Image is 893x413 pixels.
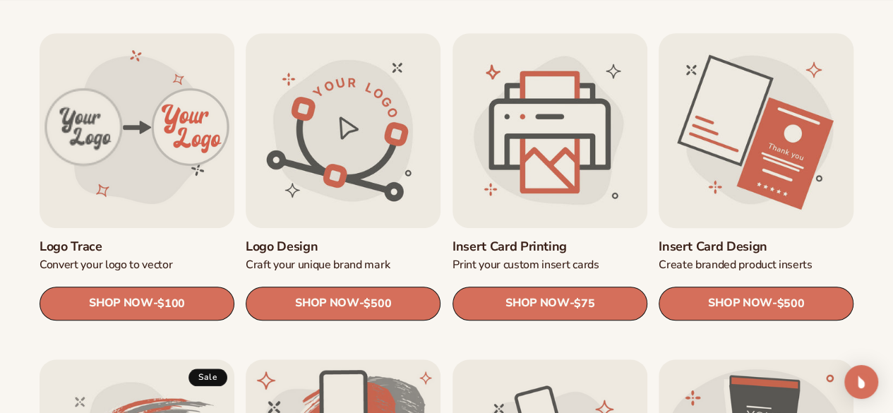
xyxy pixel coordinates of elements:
a: SHOP NOW- $500 [246,286,440,320]
a: Insert card printing [453,239,647,255]
a: Insert card design [659,239,853,255]
div: Open Intercom Messenger [844,365,878,399]
a: Logo design [246,239,440,255]
a: SHOP NOW- $500 [659,286,853,320]
a: Logo trace [40,239,234,255]
a: SHOP NOW- $100 [40,286,234,320]
a: SHOP NOW- $75 [453,286,647,320]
